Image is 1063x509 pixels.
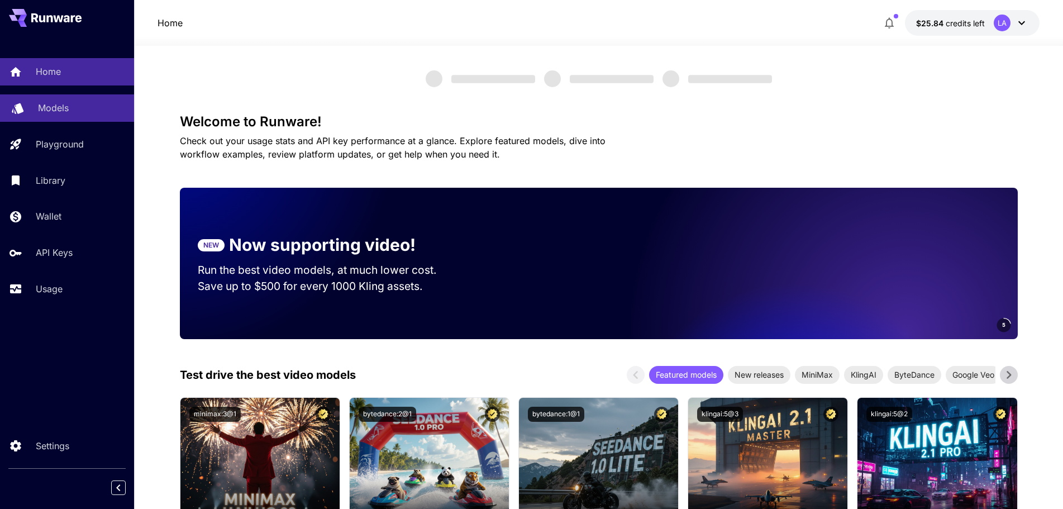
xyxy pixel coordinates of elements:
[946,366,1001,384] div: Google Veo
[888,369,941,380] span: ByteDance
[844,369,883,380] span: KlingAI
[38,101,69,115] p: Models
[994,15,1010,31] div: LA
[36,65,61,78] p: Home
[158,16,183,30] nav: breadcrumb
[823,407,838,422] button: Certified Model – Vetted for best performance and includes a commercial license.
[36,439,69,453] p: Settings
[728,366,790,384] div: New releases
[528,407,584,422] button: bytedance:1@1
[36,210,61,223] p: Wallet
[36,246,73,259] p: API Keys
[36,282,63,296] p: Usage
[180,114,1018,130] h3: Welcome to Runware!
[654,407,669,422] button: Certified Model – Vetted for best performance and includes a commercial license.
[993,407,1008,422] button: Certified Model – Vetted for best performance and includes a commercial license.
[111,481,126,495] button: Collapse sidebar
[697,407,743,422] button: klingai:5@3
[203,240,219,250] p: NEW
[180,135,606,160] span: Check out your usage stats and API key performance at a glance. Explore featured models, dive int...
[946,369,1001,380] span: Google Veo
[795,369,840,380] span: MiniMax
[916,17,985,29] div: $25.83634
[844,366,883,384] div: KlingAI
[120,478,134,498] div: Collapse sidebar
[795,366,840,384] div: MiniMax
[229,232,416,258] p: Now supporting video!
[905,10,1040,36] button: $25.83634LA
[198,262,458,278] p: Run the best video models, at much lower cost.
[1002,321,1005,329] span: 5
[866,407,912,422] button: klingai:5@2
[158,16,183,30] a: Home
[728,369,790,380] span: New releases
[36,174,65,187] p: Library
[36,137,84,151] p: Playground
[888,366,941,384] div: ByteDance
[316,407,331,422] button: Certified Model – Vetted for best performance and includes a commercial license.
[485,407,500,422] button: Certified Model – Vetted for best performance and includes a commercial license.
[189,407,241,422] button: minimax:3@1
[649,369,723,380] span: Featured models
[946,18,985,28] span: credits left
[916,18,946,28] span: $25.84
[180,367,356,383] p: Test drive the best video models
[198,278,458,294] p: Save up to $500 for every 1000 Kling assets.
[359,407,416,422] button: bytedance:2@1
[649,366,723,384] div: Featured models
